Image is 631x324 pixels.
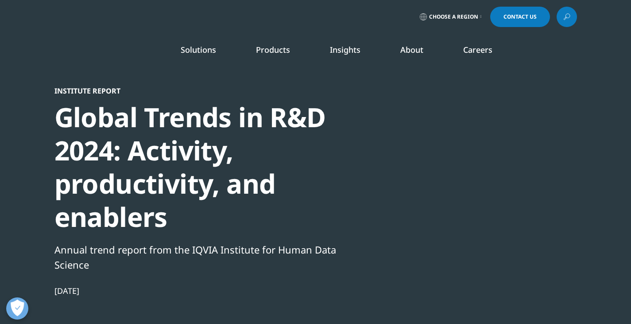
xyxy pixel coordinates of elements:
div: Annual trend report from the IQVIA Institute for Human Data Science [54,242,358,272]
nav: Primary [129,31,577,73]
div: Institute Report [54,86,358,95]
a: Careers [463,44,492,55]
div: Global Trends in R&D 2024: Activity, productivity, and enablers [54,101,358,234]
span: Choose a Region [429,13,478,20]
span: Contact Us [503,14,537,20]
a: Insights [330,44,360,55]
a: Products [256,44,290,55]
a: Contact Us [490,7,550,27]
a: About [400,44,423,55]
button: Open Preferences [6,297,28,320]
a: Solutions [181,44,216,55]
div: [DATE] [54,285,358,296]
